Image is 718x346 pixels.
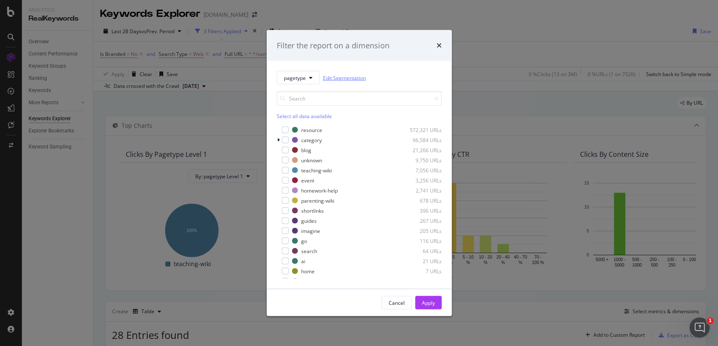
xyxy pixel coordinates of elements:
[707,317,713,324] span: 1
[400,146,442,153] div: 21,266 URLs
[689,317,710,338] iframe: Intercom live chat
[301,277,323,285] div: premium
[400,136,442,143] div: 96,584 URLs
[301,267,315,275] div: home
[284,74,306,81] span: pagetype
[400,166,442,174] div: 7,056 URLs
[301,187,338,194] div: homework-help
[382,296,412,309] button: Cancel
[400,187,442,194] div: 2,741 URLs
[277,91,442,106] input: Search
[400,247,442,254] div: 64 URLs
[267,30,452,316] div: modal
[323,73,366,82] a: Edit Segmentation
[301,146,311,153] div: blog
[301,177,314,184] div: event
[301,166,332,174] div: teaching-wiki
[437,40,442,51] div: times
[301,197,334,204] div: parenting-wiki
[301,136,322,143] div: category
[301,217,317,224] div: guides
[400,277,442,285] div: 3 URLs
[415,296,442,309] button: Apply
[400,197,442,204] div: 678 URLs
[400,177,442,184] div: 3,256 URLs
[400,257,442,264] div: 21 URLs
[301,257,305,264] div: ai
[422,299,435,306] div: Apply
[400,156,442,164] div: 9,750 URLs
[400,227,442,234] div: 205 URLs
[400,126,442,133] div: 572,321 URLs
[301,247,317,254] div: search
[277,40,389,51] div: Filter the report on a dimension
[400,267,442,275] div: 7 URLs
[400,207,442,214] div: 396 URLs
[301,126,322,133] div: resource
[301,207,324,214] div: shortlinks
[389,299,405,306] div: Cancel
[301,156,322,164] div: unknown
[400,217,442,224] div: 267 URLs
[277,71,320,85] button: pagetype
[301,227,320,234] div: imagine
[301,237,307,244] div: go
[277,113,442,120] div: Select all data available
[400,237,442,244] div: 116 URLs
